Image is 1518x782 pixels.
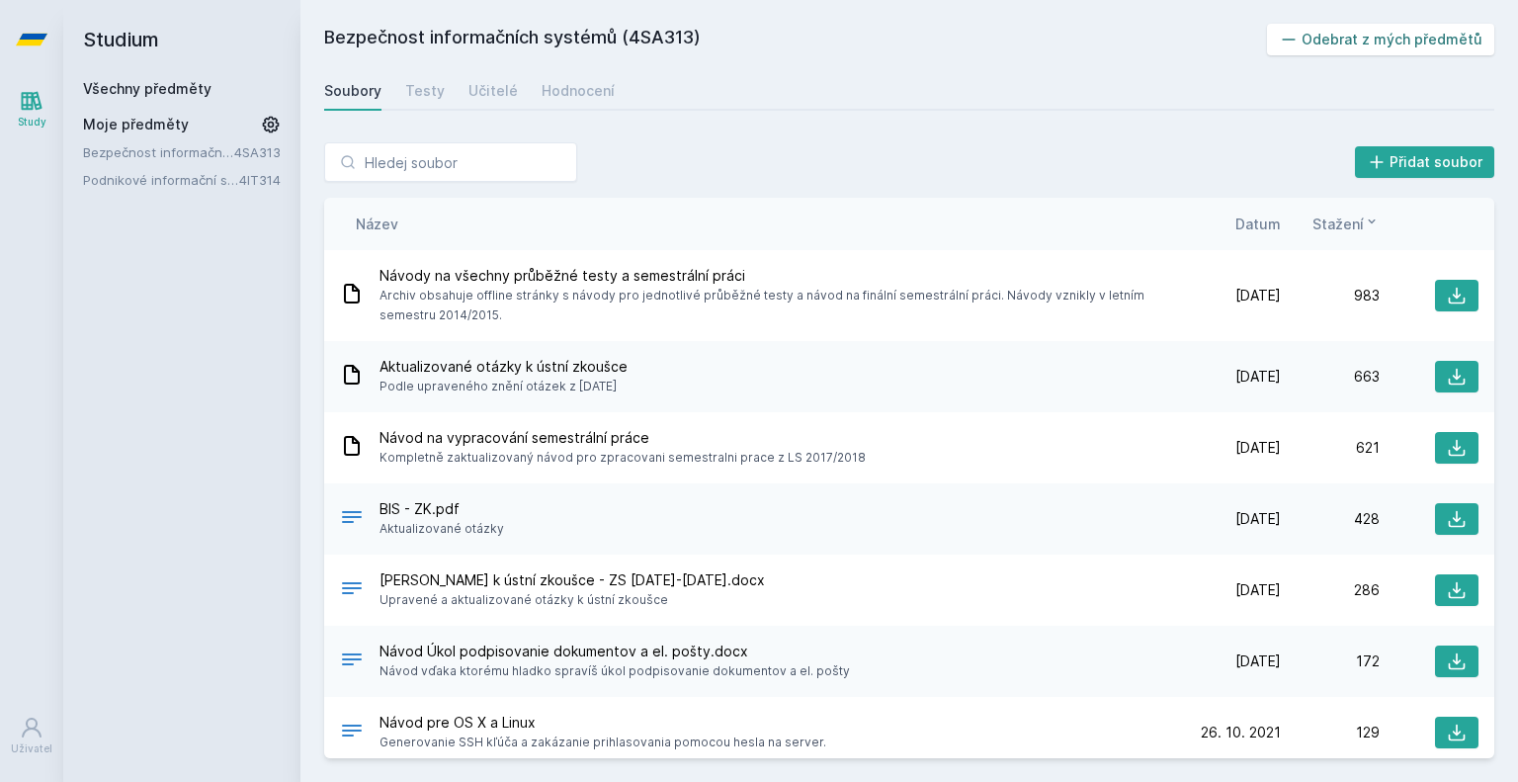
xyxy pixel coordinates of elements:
[18,115,46,130] div: Study
[1235,580,1281,600] span: [DATE]
[1281,580,1380,600] div: 286
[379,357,628,377] span: Aktualizované otázky k ústní zkoušce
[340,719,364,747] div: .DOCX
[379,642,850,661] span: Návod Úkol podpisovanie dokumentov a el. pošty.docx
[324,24,1267,55] h2: Bezpečnost informačních systémů (4SA313)
[356,214,398,234] button: Název
[1267,24,1495,55] button: Odebrat z mých předmětů
[239,172,281,188] a: 4IT314
[340,576,364,605] div: DOCX
[379,448,866,468] span: Kompletně zaktualizovaný návod pro zpracovani semestralni prace z LS 2017/2018
[1235,214,1281,234] button: Datum
[11,741,52,756] div: Uživatel
[1281,723,1380,742] div: 129
[83,170,239,190] a: Podnikové informační systémy
[1281,509,1380,529] div: 428
[4,706,59,766] a: Uživatel
[4,79,59,139] a: Study
[1281,286,1380,305] div: 983
[234,144,281,160] a: 4SA313
[379,570,765,590] span: [PERSON_NAME] k ústní zkoušce - ZS [DATE]-[DATE].docx
[379,428,866,448] span: Návod na vypracování semestrální práce
[83,142,234,162] a: Bezpečnost informačních systémů
[379,266,1174,286] span: Návody na všechny průběžné testy a semestrální práci
[405,71,445,111] a: Testy
[1281,652,1380,671] div: 172
[379,661,850,681] span: Návod vďaka ktorému hladko spravíš úkol podpisovanie dokumentov a el. pošty
[1281,438,1380,458] div: 621
[83,80,211,97] a: Všechny předměty
[1355,146,1495,178] button: Přidat soubor
[324,71,381,111] a: Soubory
[379,713,826,733] span: Návod pre OS X a Linux
[1201,723,1281,742] span: 26. 10. 2021
[1235,652,1281,671] span: [DATE]
[340,505,364,534] div: PDF
[379,377,628,396] span: Podle upraveného znění otázek z [DATE]
[379,286,1174,325] span: Archiv obsahuje offline stránky s návody pro jednotlivé průběžné testy a návod na finální semestr...
[468,71,518,111] a: Učitelé
[340,648,364,676] div: DOCX
[542,71,615,111] a: Hodnocení
[405,81,445,101] div: Testy
[1235,367,1281,387] span: [DATE]
[324,142,577,182] input: Hledej soubor
[542,81,615,101] div: Hodnocení
[379,499,504,519] span: BIS - ZK.pdf
[1235,438,1281,458] span: [DATE]
[1235,509,1281,529] span: [DATE]
[379,733,826,752] span: Generovanie SSH kľúča a zakázanie prihlasovania pomocou hesla na server.
[379,590,765,610] span: Upravené a aktualizované otázky k ústní zkoušce
[1235,286,1281,305] span: [DATE]
[468,81,518,101] div: Učitelé
[324,81,381,101] div: Soubory
[1281,367,1380,387] div: 663
[83,115,189,134] span: Moje předměty
[1312,214,1364,234] span: Stažení
[379,519,504,539] span: Aktualizované otázky
[1312,214,1380,234] button: Stažení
